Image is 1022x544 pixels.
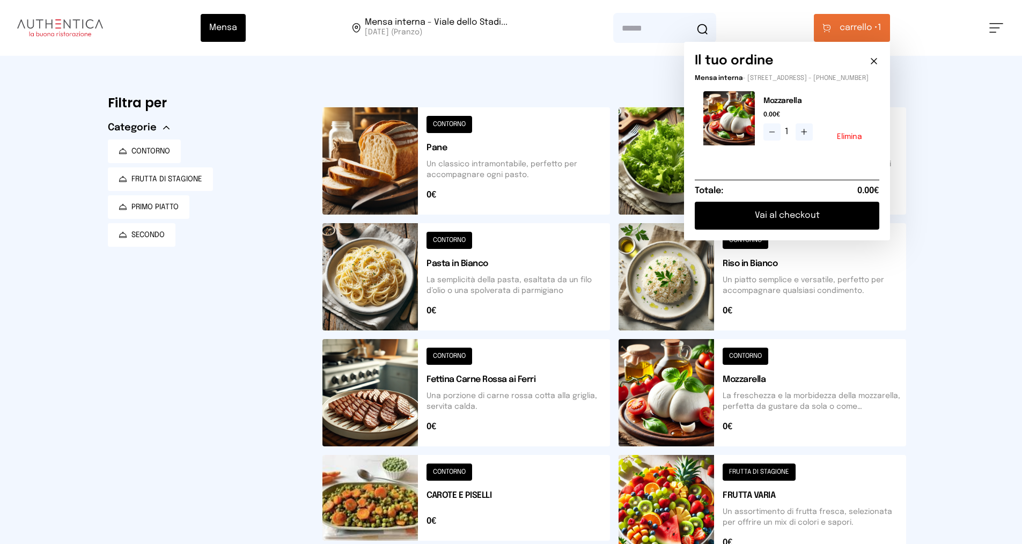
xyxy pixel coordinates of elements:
button: Mensa [201,14,246,42]
span: 1 [840,21,881,34]
button: Elimina [837,133,862,141]
img: logo.8f33a47.png [17,19,103,36]
p: - [STREET_ADDRESS] - [PHONE_NUMBER] [695,74,879,83]
span: PRIMO PIATTO [131,202,179,212]
button: Vai al checkout [695,202,879,230]
span: 1 [785,126,791,138]
span: 0.00€ [857,185,879,197]
button: carrello •1 [814,14,890,42]
span: Mensa interna [695,75,742,82]
span: CONTORNO [131,146,170,157]
h6: Il tuo ordine [695,53,774,70]
span: SECONDO [131,230,165,240]
h6: Filtra per [108,94,305,112]
img: media [703,91,755,145]
button: SECONDO [108,223,175,247]
span: 0.00€ [763,111,871,119]
span: Viale dello Stadio, 77, 05100 Terni TR, Italia [365,18,508,38]
button: Categorie [108,120,170,135]
h6: Totale: [695,185,723,197]
button: CONTORNO [108,139,181,163]
h2: Mozzarella [763,95,871,106]
span: FRUTTA DI STAGIONE [131,174,202,185]
span: [DATE] (Pranzo) [365,27,508,38]
span: Categorie [108,120,157,135]
button: FRUTTA DI STAGIONE [108,167,213,191]
button: PRIMO PIATTO [108,195,189,219]
span: carrello • [840,21,878,34]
